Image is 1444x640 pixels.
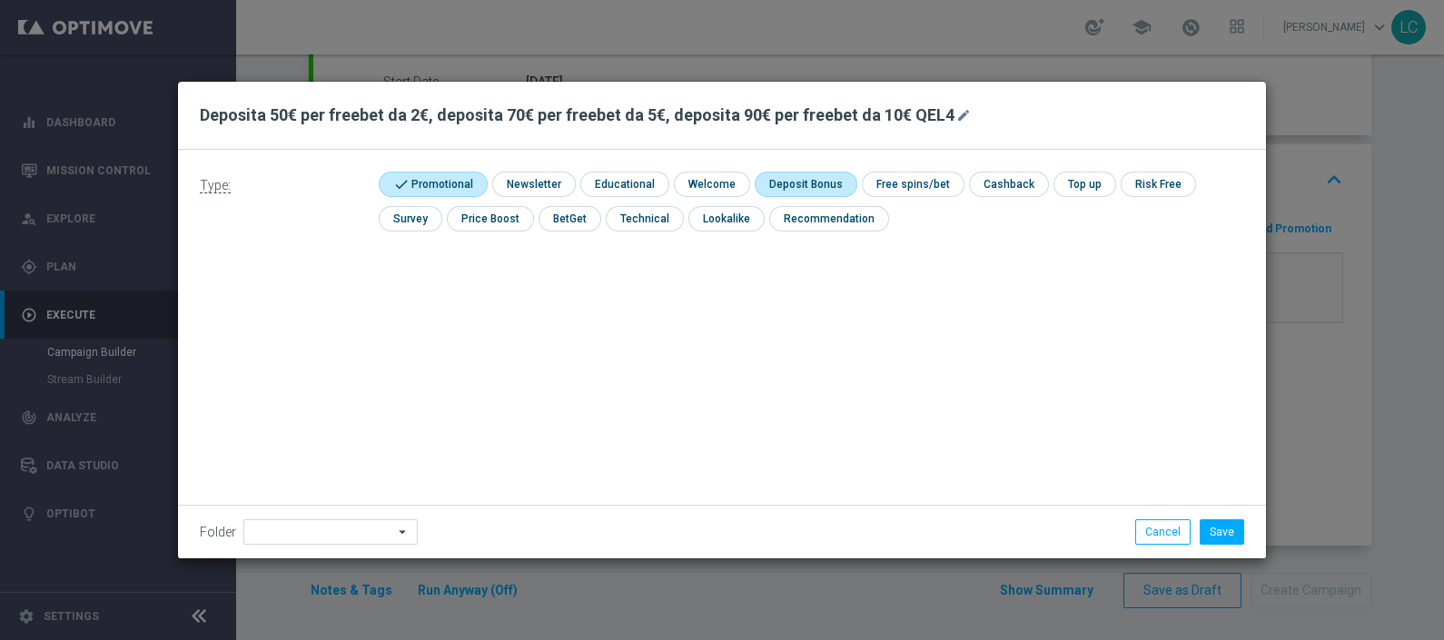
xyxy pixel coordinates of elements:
[956,108,971,123] i: mode_edit
[1135,519,1191,545] button: Cancel
[200,525,236,540] label: Folder
[200,104,954,126] h2: Deposita 50€ per freebet da 2€, deposita 70€ per freebet da 5€, deposita 90€ per freebet da 10€ QEL4
[1200,519,1244,545] button: Save
[954,104,977,126] button: mode_edit
[394,520,412,544] i: arrow_drop_down
[200,178,231,193] span: Type:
